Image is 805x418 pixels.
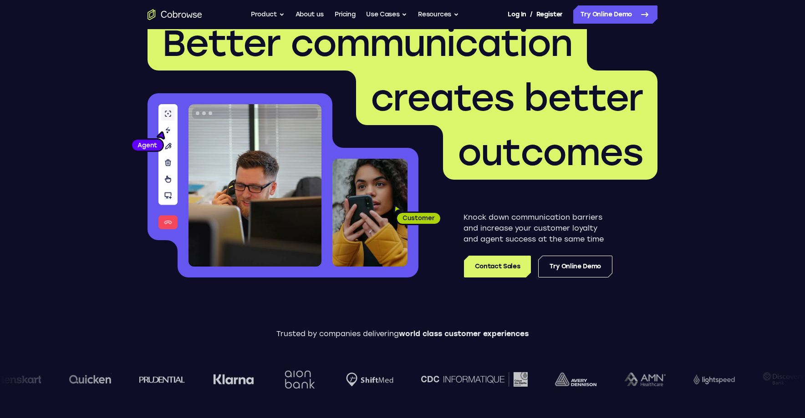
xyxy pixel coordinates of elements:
[417,372,524,386] img: CDC Informatique
[464,212,612,245] p: Knock down communication barriers and increase your customer loyalty and agent success at the sam...
[251,5,285,24] button: Product
[458,131,643,174] span: outcomes
[189,104,321,267] img: A customer support agent talking on the phone
[464,256,531,277] a: Contact Sales
[536,5,563,24] a: Register
[538,256,612,277] a: Try Online Demo
[366,5,407,24] button: Use Cases
[508,5,526,24] a: Log In
[620,373,662,387] img: AMN Healthcare
[399,329,529,338] span: world class customer experiences
[335,5,356,24] a: Pricing
[342,373,389,387] img: Shiftmed
[530,9,533,20] span: /
[296,5,324,24] a: About us
[277,361,314,398] img: Aion Bank
[135,376,181,383] img: prudential
[551,373,592,386] img: avery-dennison
[209,374,250,385] img: Klarna
[371,76,643,120] span: creates better
[148,9,202,20] a: Go to the home page
[418,5,459,24] button: Resources
[162,21,572,65] span: Better communication
[573,5,657,24] a: Try Online Demo
[332,159,408,267] img: A customer holding their phone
